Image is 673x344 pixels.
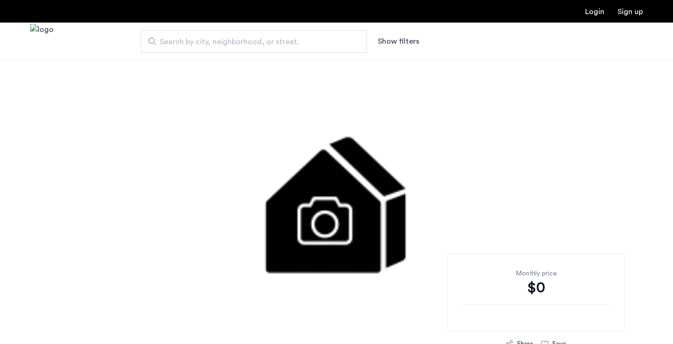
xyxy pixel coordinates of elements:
button: Show or hide filters [378,36,419,47]
img: 3.gif [121,60,552,342]
div: $0 [462,278,610,297]
a: Login [585,8,604,16]
img: logo [30,24,54,59]
a: Cazamio Logo [30,24,54,59]
span: Search by city, neighborhood, or street. [160,36,340,47]
div: Monthly price [462,269,610,278]
a: Registration [618,8,643,16]
input: Apartment Search [141,30,367,53]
